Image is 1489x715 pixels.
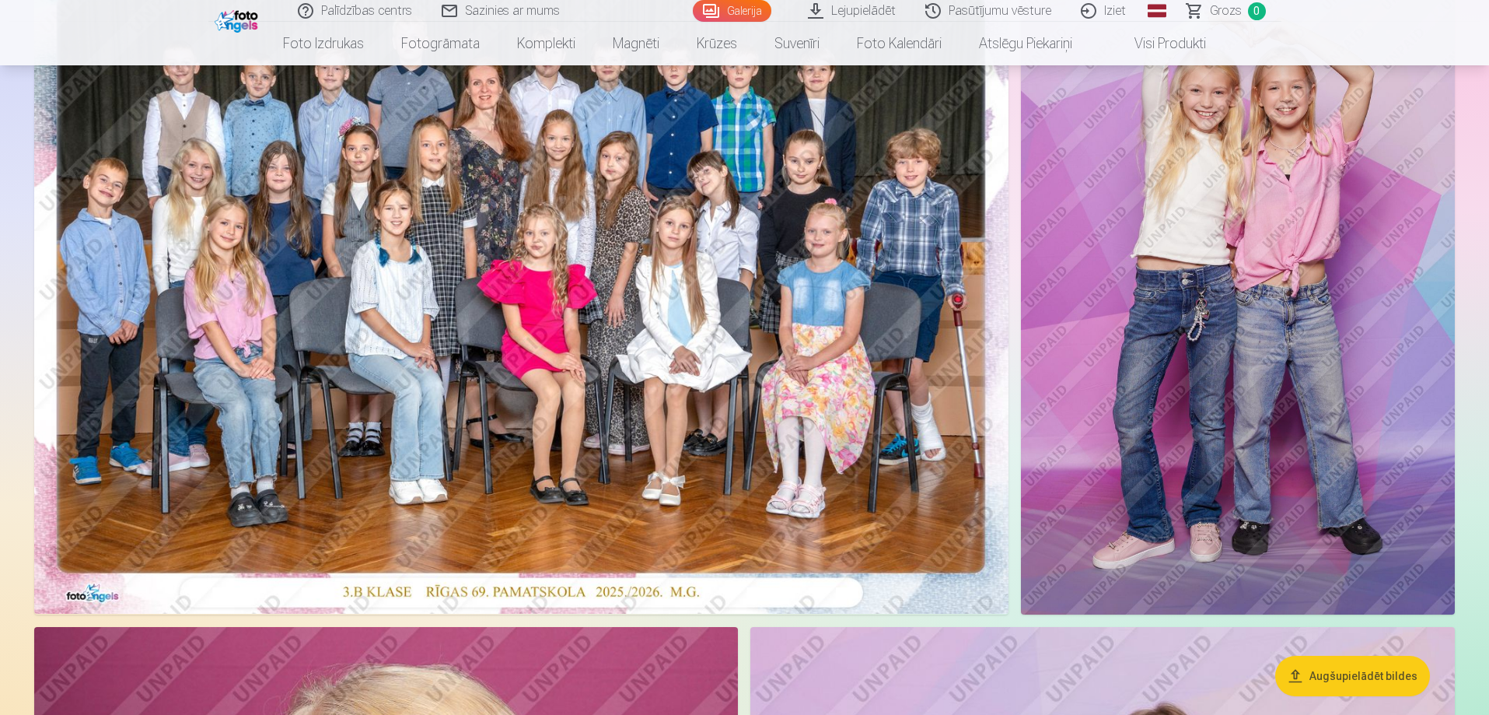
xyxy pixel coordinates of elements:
[383,22,498,65] a: Fotogrāmata
[1248,2,1266,20] span: 0
[264,22,383,65] a: Foto izdrukas
[960,22,1091,65] a: Atslēgu piekariņi
[498,22,594,65] a: Komplekti
[756,22,838,65] a: Suvenīri
[1091,22,1225,65] a: Visi produkti
[215,6,262,33] img: /fa1
[678,22,756,65] a: Krūzes
[838,22,960,65] a: Foto kalendāri
[1210,2,1242,20] span: Grozs
[1275,656,1430,696] button: Augšupielādēt bildes
[594,22,678,65] a: Magnēti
